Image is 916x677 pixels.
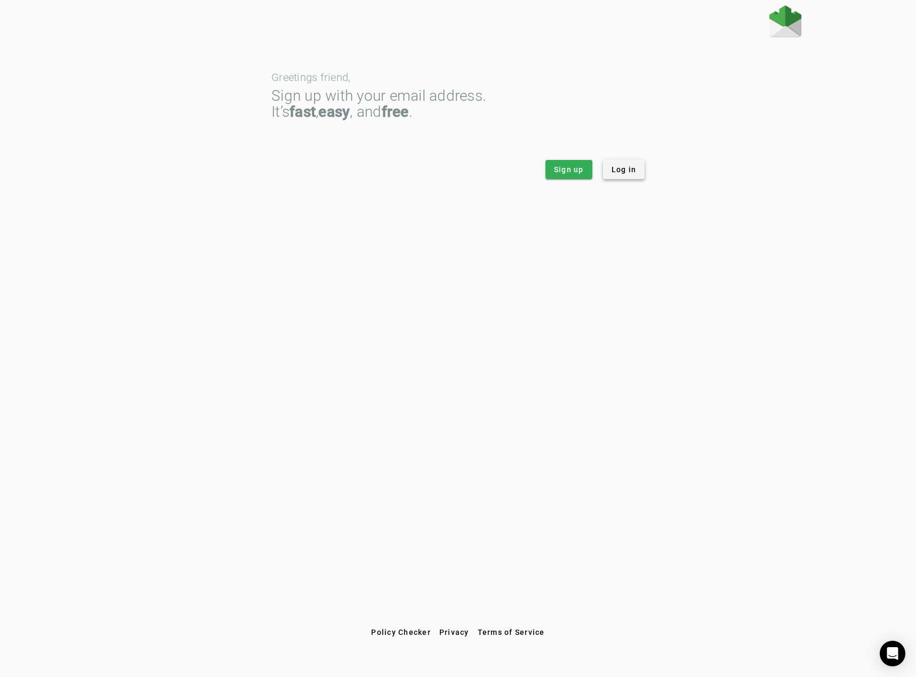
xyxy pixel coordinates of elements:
span: Sign up [554,164,584,175]
span: Terms of Service [478,628,545,636]
button: Log in [603,160,645,179]
button: Policy Checker [367,623,435,642]
button: Privacy [435,623,473,642]
button: Terms of Service [473,623,549,642]
button: Sign up [545,160,592,179]
div: Open Intercom Messenger [880,641,905,666]
div: Sign up with your email address. It’s , , and . [271,88,645,120]
span: Policy Checker [371,628,431,636]
strong: fast [290,103,316,120]
img: Fraudmarc Logo [769,5,801,37]
strong: free [382,103,409,120]
span: Privacy [439,628,469,636]
strong: easy [318,103,350,120]
span: Log in [612,164,637,175]
div: Greetings friend, [271,72,645,83]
